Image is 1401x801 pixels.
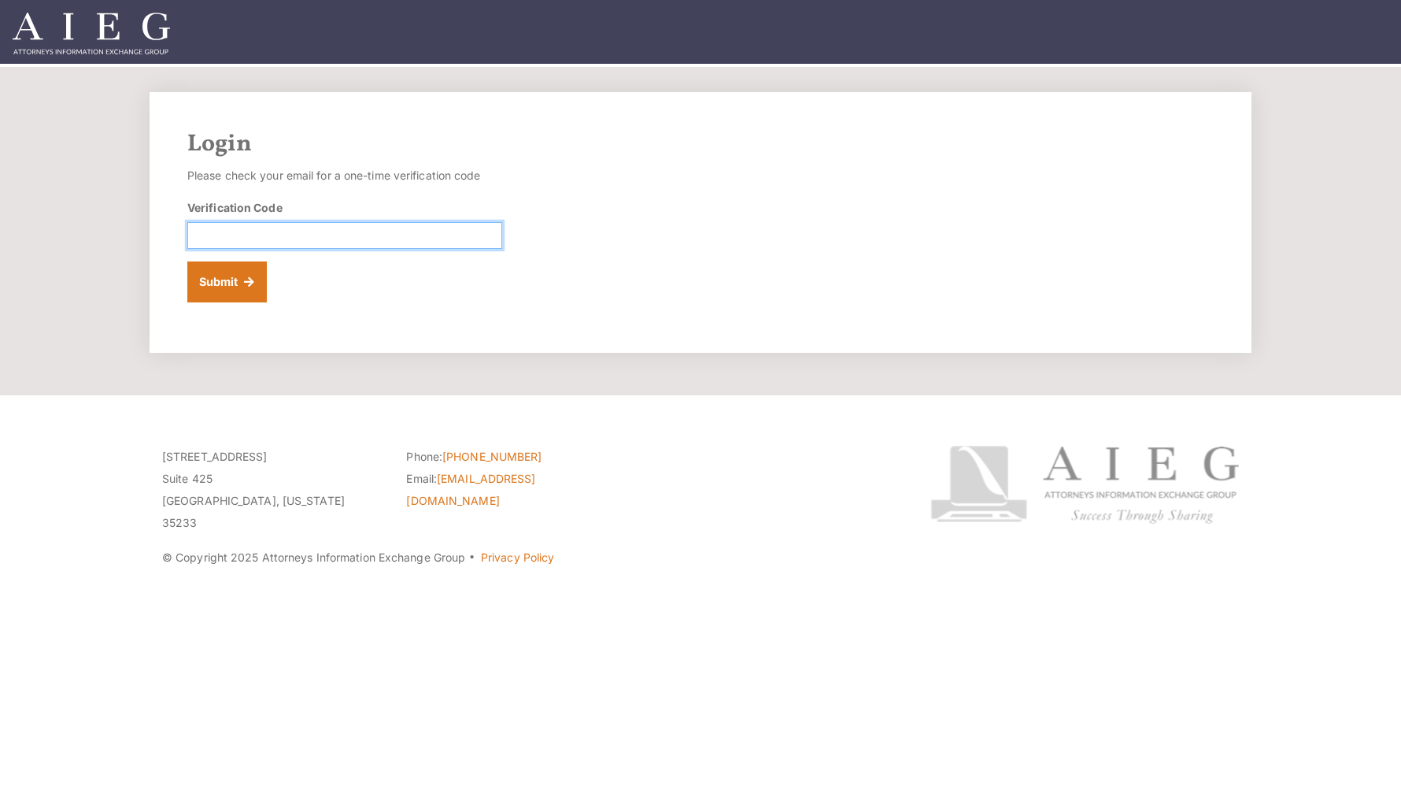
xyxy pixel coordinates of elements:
[187,199,283,216] label: Verification Code
[162,547,871,569] p: © Copyright 2025 Attorneys Information Exchange Group
[187,261,267,302] button: Submit
[13,13,170,54] img: Attorneys Information Exchange Group
[481,551,554,564] a: Privacy Policy
[442,450,542,463] a: [PHONE_NUMBER]
[406,468,627,512] li: Email:
[187,165,502,187] p: Please check your email for a one-time verification code
[187,130,1214,158] h2: Login
[930,446,1239,524] img: Attorneys Information Exchange Group logo
[468,557,475,565] span: ·
[162,446,383,534] p: [STREET_ADDRESS] Suite 425 [GEOGRAPHIC_DATA], [US_STATE] 35233
[406,472,535,507] a: [EMAIL_ADDRESS][DOMAIN_NAME]
[406,446,627,468] li: Phone:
